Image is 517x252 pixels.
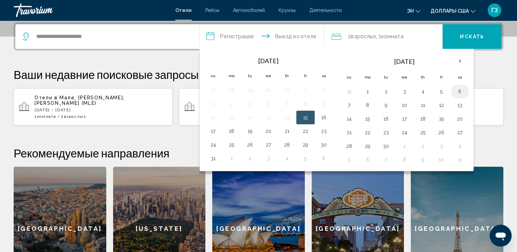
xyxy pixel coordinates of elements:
button: Day 23 [381,128,392,137]
button: Day 29 [300,140,311,150]
button: Day 15 [300,113,311,122]
font: [DATE] [258,57,278,65]
button: Day 27 [454,128,465,137]
a: Круизы [278,8,296,13]
button: Путешественники: 2 взрослых, 0 детей [324,24,443,49]
button: Day 11 [226,113,237,122]
button: Day 29 [245,85,256,95]
button: Next month [451,53,469,69]
button: Day 31 [282,85,292,95]
button: Day 16 [381,114,392,124]
font: [DATE] [394,58,414,65]
button: Day 26 [436,128,447,137]
button: Day 6 [263,99,274,109]
span: Доллары США [431,8,469,14]
span: ГЗ [491,7,498,14]
button: Day 2 [418,141,428,151]
button: Day 8 [300,99,311,109]
button: Day 18 [226,126,237,136]
button: Пользовательское меню [486,3,503,17]
button: Изменить валюту [431,6,475,16]
h2: Рекомендуемые направления [14,146,503,160]
button: Day 20 [454,114,465,124]
button: Day 14 [282,113,292,122]
span: Рейсы [205,8,219,13]
button: Day 6 [362,155,373,165]
p: Ваши недавние поисковые запросы [14,68,503,81]
button: Day 7 [282,99,292,109]
button: Day 8 [399,155,410,165]
button: Day 1 [300,85,311,95]
button: Day 10 [208,113,219,122]
button: Day 12 [436,100,447,110]
font: 2 [348,33,351,40]
button: Day 1 [226,154,237,163]
button: Day 30 [318,140,329,150]
button: Day 30 [263,85,274,95]
button: Day 6 [454,87,465,96]
button: Day 23 [318,126,329,136]
button: Day 19 [245,126,256,136]
button: Day 29 [362,141,373,151]
button: Day 25 [226,140,237,150]
button: Day 28 [282,140,292,150]
button: Day 1 [362,87,373,96]
button: Day 5 [300,154,311,163]
button: Day 4 [282,154,292,163]
p: [DATE] - [DATE] [35,108,167,112]
a: Отели [175,8,192,13]
button: Изменение языка [407,6,420,16]
font: 1 [35,114,37,119]
button: Day 22 [362,128,373,137]
span: Взрослых [64,114,86,119]
button: Day 9 [318,99,329,109]
button: Day 14 [344,114,355,124]
button: Day 21 [282,126,292,136]
button: Day 3 [399,87,410,96]
button: Day 19 [436,114,447,124]
button: Day 28 [344,141,355,151]
font: , 1 [376,33,381,40]
button: Day 10 [399,100,410,110]
span: Комната [381,33,403,40]
span: Комната [37,114,56,119]
button: Day 12 [245,113,256,122]
button: Day 28 [226,85,237,95]
a: Травориум [14,3,168,17]
button: Day 2 [381,87,392,96]
button: Day 5 [344,155,355,165]
a: Автомобилей [233,8,265,13]
a: Деятельности [309,8,342,13]
button: Day 24 [208,140,219,150]
button: Day 3 [436,141,447,151]
button: Day 20 [263,126,274,136]
button: Day 21 [344,128,355,137]
button: Day 24 [399,128,410,137]
button: Отели в Мале, [PERSON_NAME], [PERSON_NAME] (MLE)[DATE] - [DATE]1Комната2Взрослых [14,88,172,126]
button: Day 4 [454,141,465,151]
iframe: Кнопка запуска окна обмена сообщениями [490,225,512,247]
button: Day 5 [245,99,256,109]
span: Отели в [35,95,58,100]
button: Day 6 [318,154,329,163]
button: Искать [443,24,502,49]
button: Даты заезда и выезда [200,24,325,49]
button: Day 27 [263,140,274,150]
button: Day 15 [362,114,373,124]
button: Day 8 [362,100,373,110]
button: Day 25 [418,128,428,137]
button: Day 31 [344,87,355,96]
span: эн [407,8,414,14]
button: Day 5 [436,87,447,96]
font: 2 [61,114,64,119]
button: Day 9 [418,155,428,165]
button: Day 11 [418,100,428,110]
button: Day 7 [344,100,355,110]
button: Гостиницы [PERSON_NAME] Пекине, [GEOGRAPHIC_DATA] (BJS)[DATE] - [DATE]1Комната2Взрослых [179,88,338,126]
button: Day 11 [454,155,465,165]
button: Day 22 [300,126,311,136]
button: Day 3 [263,154,274,163]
